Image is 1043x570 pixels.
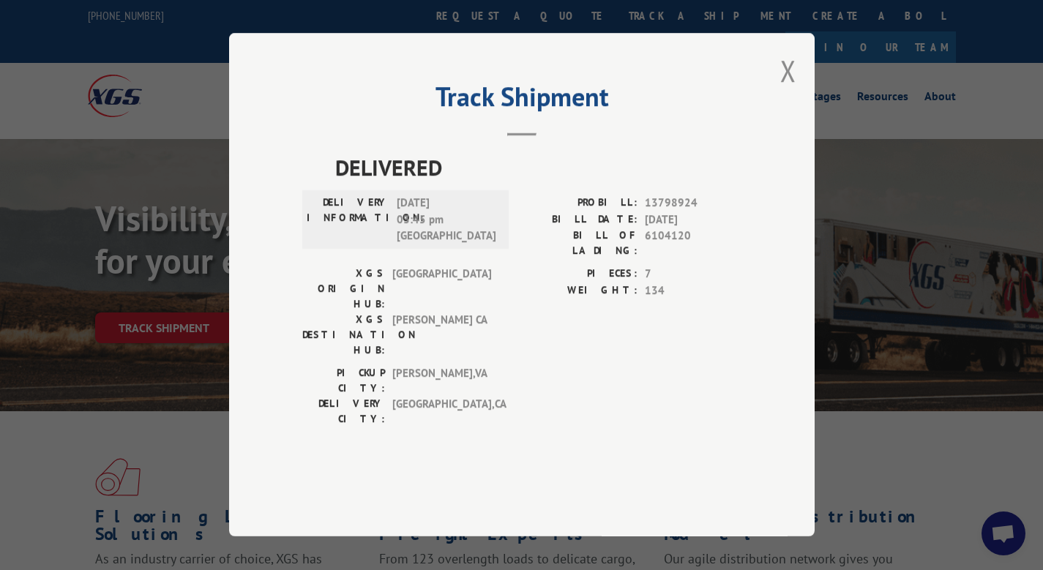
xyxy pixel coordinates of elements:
h2: Track Shipment [302,86,741,114]
span: [GEOGRAPHIC_DATA] [392,266,491,312]
label: PICKUP CITY: [302,366,385,397]
span: [GEOGRAPHIC_DATA] , CA [392,397,491,427]
label: PIECES: [522,266,638,283]
span: 7 [645,266,741,283]
span: 6104120 [645,228,741,259]
button: Close modal [780,51,796,90]
label: DELIVERY CITY: [302,397,385,427]
label: BILL DATE: [522,211,638,228]
label: WEIGHT: [522,282,638,299]
span: [PERSON_NAME] , VA [392,366,491,397]
label: XGS DESTINATION HUB: [302,312,385,359]
label: BILL OF LADING: [522,228,638,259]
span: [DATE] 03:45 pm [GEOGRAPHIC_DATA] [397,195,496,245]
span: [DATE] [645,211,741,228]
span: [PERSON_NAME] CA [392,312,491,359]
label: XGS ORIGIN HUB: [302,266,385,312]
label: DELIVERY INFORMATION: [307,195,389,245]
label: PROBILL: [522,195,638,212]
span: 13798924 [645,195,741,212]
span: 134 [645,282,741,299]
span: DELIVERED [335,151,741,184]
